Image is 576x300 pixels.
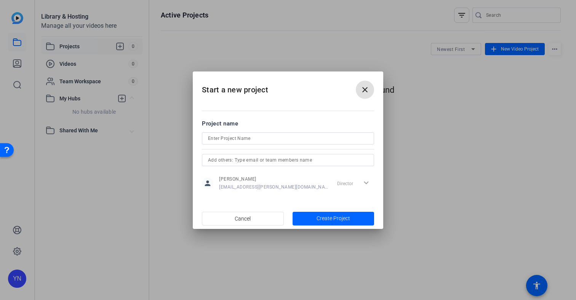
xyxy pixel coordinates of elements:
[208,156,368,165] input: Add others: Type email or team members name
[317,214,350,222] span: Create Project
[219,176,328,182] span: [PERSON_NAME]
[208,134,368,143] input: Enter Project Name
[219,184,328,190] span: [EMAIL_ADDRESS][PERSON_NAME][DOMAIN_NAME]
[202,119,374,128] div: Project name
[202,212,284,225] button: Cancel
[360,85,370,94] mat-icon: close
[293,212,374,225] button: Create Project
[202,178,213,189] mat-icon: person
[193,71,383,102] h2: Start a new project
[235,211,251,226] span: Cancel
